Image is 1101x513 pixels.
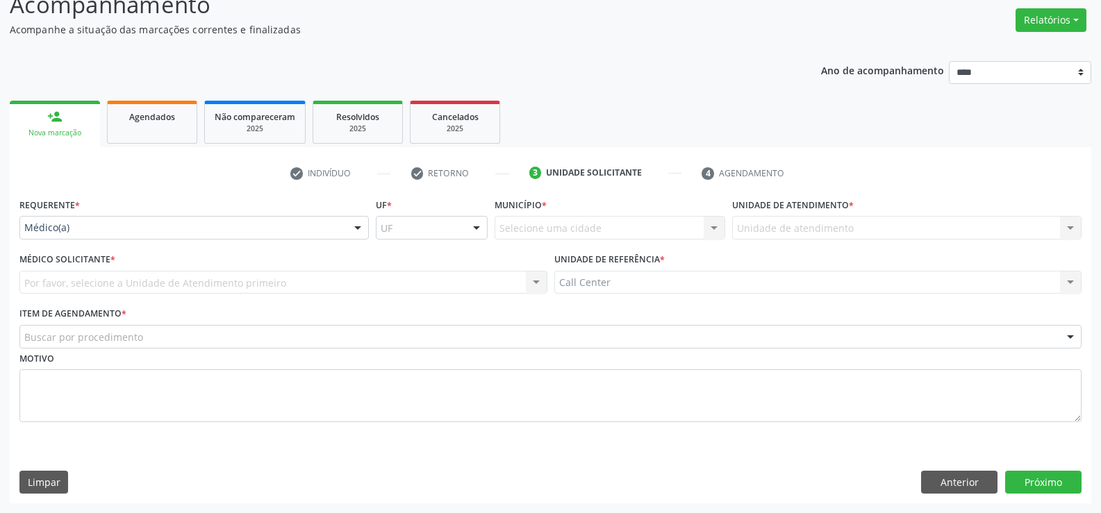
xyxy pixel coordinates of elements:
div: Nova marcação [19,128,90,138]
button: Limpar [19,471,68,494]
p: Ano de acompanhamento [821,61,944,78]
span: Não compareceram [215,111,295,123]
div: 2025 [420,124,490,134]
label: Unidade de atendimento [732,194,854,216]
button: Relatórios [1016,8,1086,32]
label: Unidade de referência [554,249,665,271]
div: 3 [529,167,542,179]
label: UF [376,194,392,216]
span: Buscar por procedimento [24,330,143,344]
div: person_add [47,109,63,124]
label: Requerente [19,194,80,216]
span: UF [381,221,392,235]
label: Médico Solicitante [19,249,115,271]
p: Acompanhe a situação das marcações correntes e finalizadas [10,22,767,37]
div: 2025 [323,124,392,134]
span: Cancelados [432,111,479,123]
span: Agendados [129,111,175,123]
button: Próximo [1005,471,1082,494]
span: Resolvidos [336,111,379,123]
label: Item de agendamento [19,303,126,325]
button: Anterior [921,471,997,494]
div: Unidade solicitante [546,167,642,179]
label: Motivo [19,348,54,370]
label: Município [495,194,547,216]
span: Médico(a) [24,221,340,235]
div: 2025 [215,124,295,134]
